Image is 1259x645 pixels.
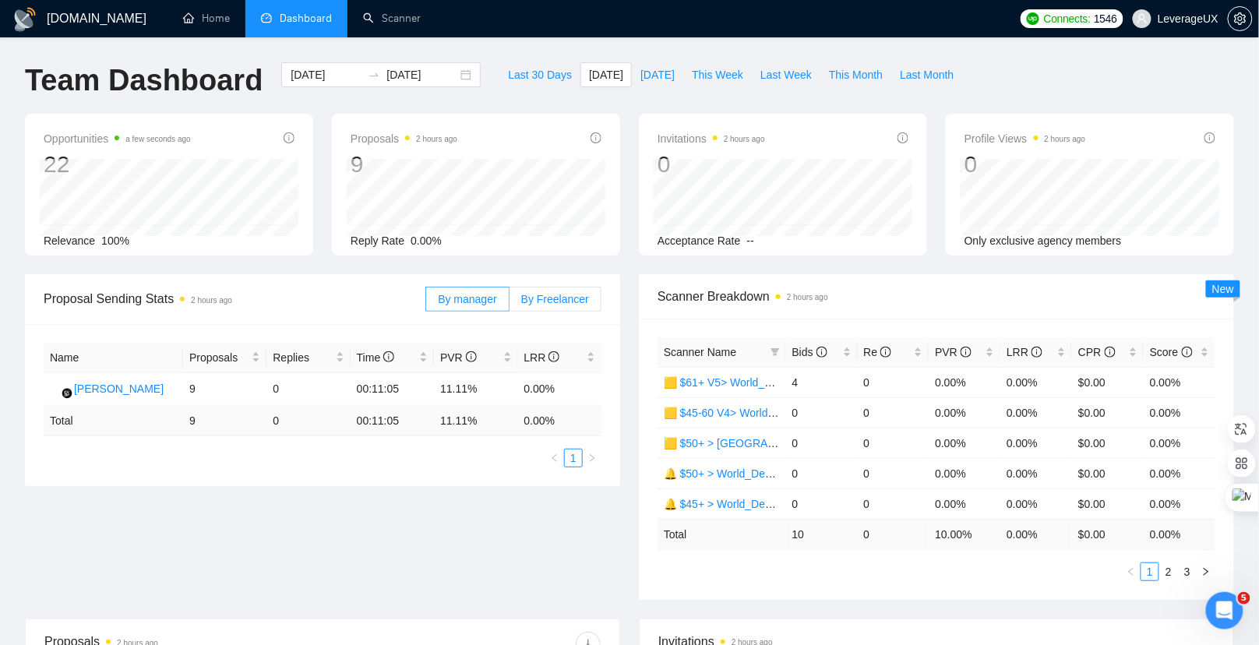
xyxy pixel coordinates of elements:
span: Relevance [44,234,95,247]
span: right [1201,567,1211,576]
span: info-circle [880,347,891,358]
img: gigradar-bm.png [62,388,72,399]
span: info-circle [898,132,908,143]
span: Score [1150,346,1192,358]
th: Replies [266,343,350,373]
span: New [1212,283,1234,295]
td: 00:11:05 [351,373,434,406]
td: 0 [858,488,929,519]
img: AA [50,379,69,399]
span: By Freelancer [521,293,589,305]
span: Scanner Name [664,346,736,358]
span: LRR [1007,346,1042,358]
td: 0.00% [1144,458,1215,488]
span: Reply Rate [351,234,404,247]
td: 0.00% [929,367,1000,397]
button: [DATE] [580,62,632,87]
td: 9 [183,373,266,406]
span: Profile Views [965,129,1086,148]
span: Scanner Breakdown [658,287,1215,306]
td: 0.00% [1144,367,1215,397]
span: info-circle [816,347,827,358]
a: setting [1228,12,1253,25]
td: 0.00% [1000,428,1072,458]
time: a few seconds ago [125,135,190,143]
td: 0.00% [929,458,1000,488]
td: $0.00 [1072,397,1144,428]
td: 0 [858,428,929,458]
td: 0 [266,373,350,406]
td: 0.00% [1000,458,1072,488]
td: 0.00% [1000,397,1072,428]
span: 100% [101,234,129,247]
a: AA[PERSON_NAME] [50,382,164,394]
td: 0.00% [929,397,1000,428]
td: Total [658,519,786,549]
button: This Month [820,62,891,87]
span: right [587,453,597,463]
li: 3 [1178,562,1197,581]
img: upwork-logo.png [1027,12,1039,25]
td: 0 [858,397,929,428]
span: Replies [273,349,332,366]
td: 00:11:05 [351,406,434,436]
div: 22 [44,150,191,179]
span: Invitations [658,129,765,148]
span: Last 30 Days [508,66,572,83]
td: 0.00% [1000,488,1072,519]
td: 0.00% [1144,488,1215,519]
a: 3 [1179,563,1196,580]
span: left [550,453,559,463]
div: 9 [351,150,457,179]
div: 0 [965,150,1086,179]
th: Name [44,343,183,373]
time: 2 hours ago [1045,135,1086,143]
td: 0.00% [518,373,601,406]
td: $0.00 [1072,488,1144,519]
span: Bids [792,346,827,358]
button: This Week [683,62,752,87]
a: homeHome [183,12,230,25]
a: 🔔 $50+ > World_Design Only_General [664,467,855,480]
button: right [1197,562,1215,581]
time: 2 hours ago [724,135,765,143]
span: By manager [438,293,496,305]
button: left [1122,562,1141,581]
a: searchScanner [363,12,421,25]
td: 9 [183,406,266,436]
td: 10.00 % [929,519,1000,549]
span: -- [747,234,754,247]
input: Start date [291,66,361,83]
button: [DATE] [632,62,683,87]
a: 🔔 $45+ > World_Design+Dev_General [664,498,856,510]
span: Last Month [900,66,954,83]
span: dashboard [261,12,272,23]
td: Total [44,406,183,436]
span: [DATE] [589,66,623,83]
a: 1 [1141,563,1158,580]
a: 2 [1160,563,1177,580]
td: 4 [786,367,858,397]
td: 0.00 % [518,406,601,436]
span: swap-right [368,69,380,81]
span: info-circle [548,351,559,362]
span: Connects: [1044,10,1091,27]
span: PVR [935,346,972,358]
span: Re [864,346,892,358]
span: Last Week [760,66,812,83]
td: 0.00% [1144,428,1215,458]
a: 🟨 $45-60 V4> World_Design+Dev_Antony-Front-End_General [664,407,971,419]
img: logo [12,7,37,32]
span: [DATE] [640,66,675,83]
td: 0 [858,458,929,488]
span: This Week [692,66,743,83]
button: Last 30 Days [499,62,580,87]
span: info-circle [383,351,394,362]
td: 0 [786,458,858,488]
span: CPR [1078,346,1115,358]
span: left [1127,567,1136,576]
span: info-circle [284,132,294,143]
button: left [545,449,564,467]
td: 0.00% [1000,367,1072,397]
span: 1546 [1094,10,1117,27]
